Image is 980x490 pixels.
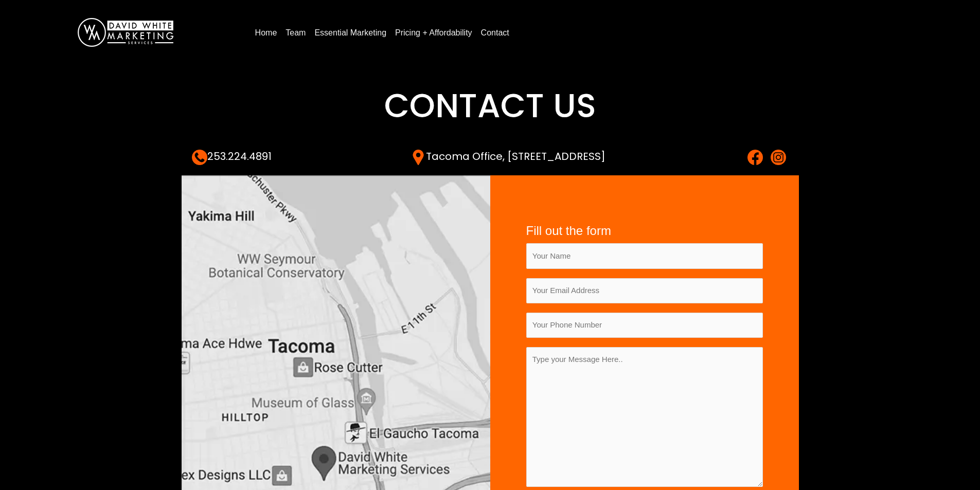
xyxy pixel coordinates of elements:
a: DavidWhite-Marketing-Logo [78,27,173,36]
h4: Fill out the form [526,224,763,239]
img: DavidWhite-Marketing-Logo [78,18,173,47]
a: Tacoma Office, [STREET_ADDRESS] [411,149,605,164]
nav: Menu [251,24,959,41]
a: Contact [477,25,513,41]
a: Team [281,25,310,41]
a: 253.224.4891 [192,149,272,164]
input: Your Phone Number [526,313,763,338]
a: Home [251,25,281,41]
span: Contact Us [384,83,596,129]
input: Your Name [526,243,763,268]
a: Essential Marketing [310,25,390,41]
a: Pricing + Affordability [391,25,476,41]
